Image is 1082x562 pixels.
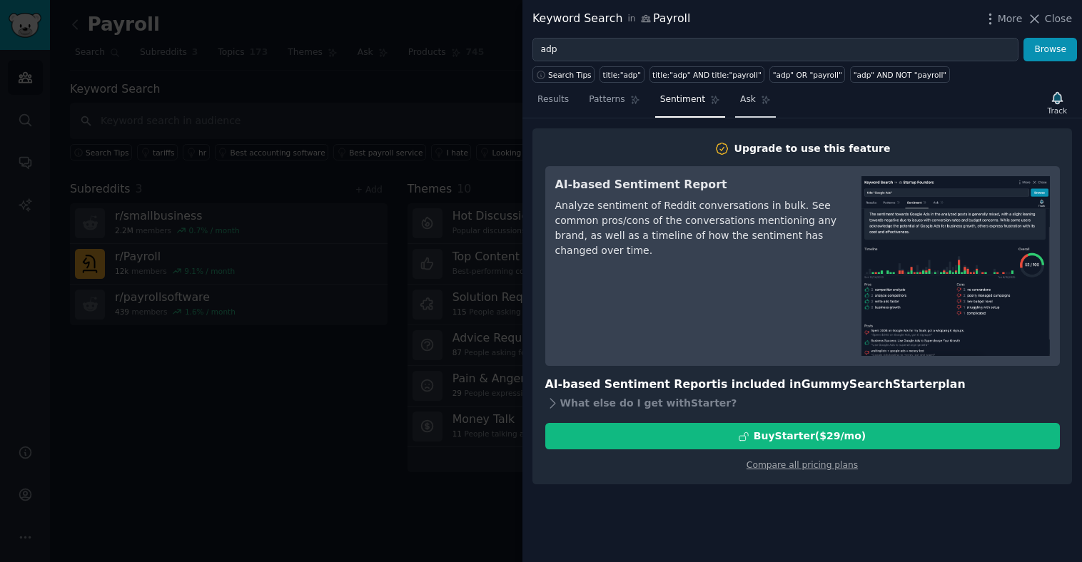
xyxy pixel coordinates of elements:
div: title:"adp" [603,70,642,80]
input: Try a keyword related to your business [532,38,1018,62]
h3: AI-based Sentiment Report is included in plan [545,376,1060,394]
span: Results [537,93,569,106]
div: Analyze sentiment of Reddit conversations in bulk. See common pros/cons of the conversations ment... [555,198,841,258]
span: Patterns [589,93,625,106]
button: Browse [1023,38,1077,62]
span: Close [1045,11,1072,26]
span: More [998,11,1023,26]
span: in [627,13,635,26]
div: Buy Starter ($ 29 /mo ) [754,429,866,444]
button: Track [1043,88,1072,118]
span: GummySearch Starter [802,377,938,391]
div: Upgrade to use this feature [734,141,891,156]
button: Close [1027,11,1072,26]
a: Sentiment [655,88,725,118]
div: "adp" OR "payroll" [773,70,842,80]
a: "adp" AND NOT "payroll" [850,66,949,83]
span: Sentiment [660,93,705,106]
button: Search Tips [532,66,595,83]
div: Keyword Search Payroll [532,10,690,28]
a: Ask [735,88,776,118]
button: More [983,11,1023,26]
div: title:"adp" AND title:"payroll" [652,70,762,80]
a: Patterns [584,88,644,118]
a: Results [532,88,574,118]
div: Track [1048,106,1067,116]
a: title:"adp" AND title:"payroll" [649,66,765,83]
img: AI-based Sentiment Report [861,176,1050,356]
a: "adp" OR "payroll" [769,66,845,83]
button: BuyStarter($29/mo) [545,423,1060,449]
div: "adp" AND NOT "payroll" [854,70,946,80]
span: Search Tips [548,70,592,80]
span: Ask [740,93,756,106]
a: Compare all pricing plans [747,460,858,470]
a: title:"adp" [600,66,644,83]
h3: AI-based Sentiment Report [555,176,841,194]
div: What else do I get with Starter ? [545,393,1060,413]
